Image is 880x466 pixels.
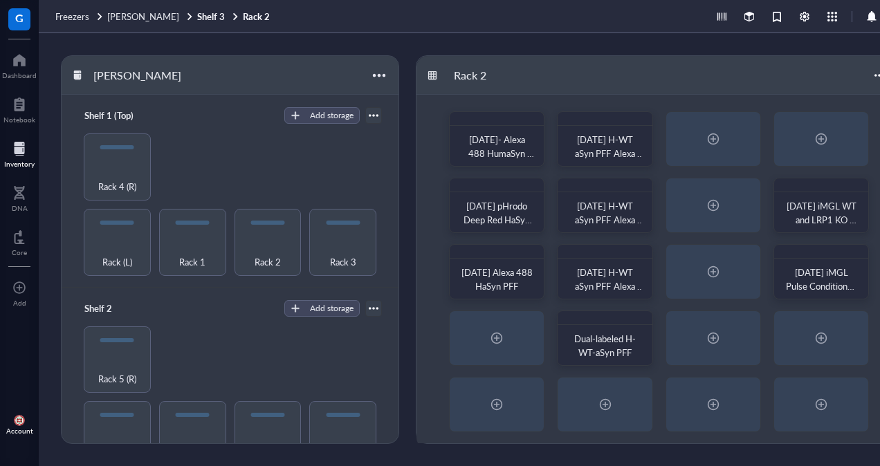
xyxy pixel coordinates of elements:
[461,265,535,292] span: [DATE] Alexa 488 HaSyn PFF
[255,254,281,270] span: Rack 2
[310,302,354,315] div: Add storage
[13,299,26,307] div: Add
[12,182,28,212] a: DNA
[55,10,89,23] span: Freezers
[98,179,136,194] span: Rack 4 (R)
[310,109,354,122] div: Add storage
[78,106,161,125] div: Shelf 1 (Top)
[98,371,136,386] span: Rack 5 (R)
[197,10,273,23] a: Shelf 3Rack 2
[4,138,35,168] a: Inventory
[786,265,859,306] span: [DATE] iMGL Pulse Conditioned Media
[4,160,35,168] div: Inventory
[87,64,187,87] div: [PERSON_NAME]
[3,93,35,124] a: Notebook
[12,248,27,257] div: Core
[55,10,104,23] a: Freezers
[787,199,859,254] span: [DATE] iMGL WT and LRP1 KO Conditioned Media D39
[14,415,25,426] img: 5d3a41d7-b5b4-42d2-8097-bb9912150ea2.jpeg
[575,133,643,174] span: [DATE] H-WT aSyn PFF Alexa 488
[107,10,179,23] span: [PERSON_NAME]
[12,204,28,212] div: DNA
[2,71,37,80] div: Dashboard
[107,10,194,23] a: [PERSON_NAME]
[284,107,360,124] button: Add storage
[284,300,360,317] button: Add storage
[12,226,27,257] a: Core
[330,254,356,270] span: Rack 3
[575,265,643,320] span: [DATE] H-WT aSyn PFF Alexa 488-pHrodo Deep Red
[464,199,532,240] span: [DATE] pHrodo Deep Red HaSyn PFF
[6,427,33,435] div: Account
[102,254,132,270] span: Rack (L)
[15,9,24,26] span: G
[179,254,205,270] span: Rack 1
[468,133,534,174] span: [DATE]- Alexa 488 HumaSyn PFF
[575,199,643,254] span: [DATE] H-WT aSyn PFF Alexa 488-pHrodo Deep Red
[448,64,531,87] div: Rack 2
[574,332,636,359] span: Dual-labeled H-WT-aSyn PFF
[2,49,37,80] a: Dashboard
[78,299,161,318] div: Shelf 2
[3,115,35,124] div: Notebook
